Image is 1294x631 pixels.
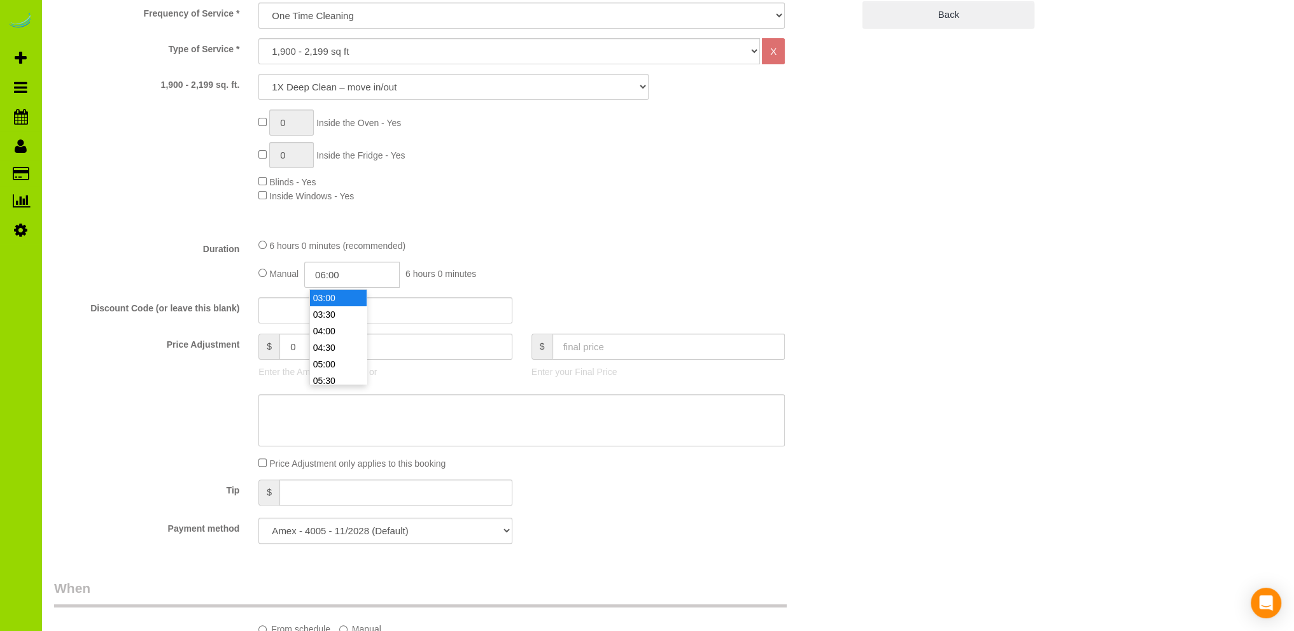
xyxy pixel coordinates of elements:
[862,1,1034,28] a: Back
[258,479,279,506] span: $
[269,177,316,187] span: Blinds - Yes
[552,334,785,360] input: final price
[310,290,367,306] li: 03:00
[310,356,367,372] li: 05:00
[45,479,249,497] label: Tip
[310,339,367,356] li: 04:30
[45,297,249,315] label: Discount Code (or leave this blank)
[269,269,299,279] span: Manual
[45,38,249,55] label: Type of Service *
[258,365,512,378] p: Enter the Amount to Adjust, or
[258,334,279,360] span: $
[1251,588,1281,618] div: Open Intercom Messenger
[531,334,552,360] span: $
[45,334,249,351] label: Price Adjustment
[269,458,446,469] span: Price Adjustment only applies to this booking
[45,518,249,535] label: Payment method
[269,191,354,201] span: Inside Windows - Yes
[8,13,33,31] img: Automaid Logo
[531,365,785,378] p: Enter your Final Price
[316,118,401,128] span: Inside the Oven - Yes
[54,579,787,607] legend: When
[269,241,405,251] span: 6 hours 0 minutes (recommended)
[405,269,476,279] span: 6 hours 0 minutes
[310,372,367,389] li: 05:30
[316,150,405,160] span: Inside the Fridge - Yes
[45,74,249,91] label: 1,900 - 2,199 sq. ft.
[45,3,249,20] label: Frequency of Service *
[45,238,249,255] label: Duration
[310,323,367,339] li: 04:00
[310,306,367,323] li: 03:30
